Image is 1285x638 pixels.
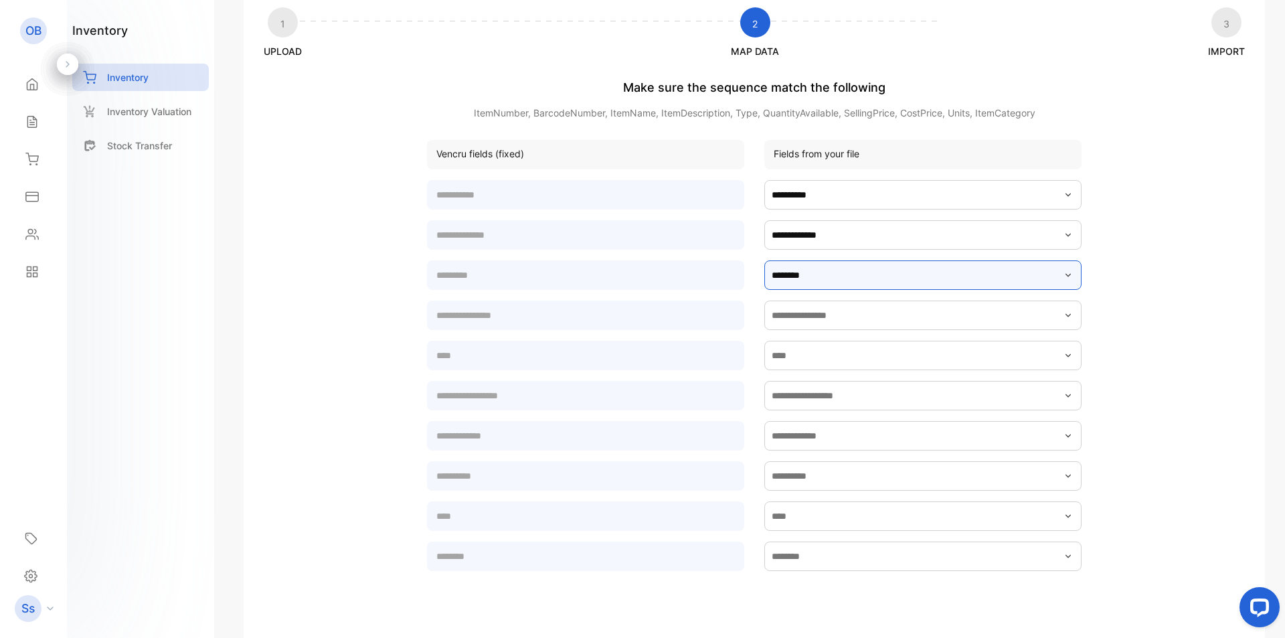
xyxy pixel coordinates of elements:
p: Inventory [107,70,149,84]
p: ItemNumber, BarcodeNumber, ItemName, ItemDescription, Type, QuantityAvailable, SellingPrice, Cost... [264,106,1245,120]
h1: inventory [72,21,128,39]
span: MAP DATA [731,44,779,58]
span: UPLOAD [264,44,302,58]
div: Fields from your file [764,140,1082,169]
iframe: LiveChat chat widget [1229,582,1285,638]
button: 3 [1223,17,1229,31]
button: 1 [280,17,285,31]
p: Make sure the sequence match the following [264,78,1245,96]
a: Inventory Valuation [72,98,209,125]
span: IMPORT [1208,44,1245,58]
a: Stock Transfer [72,132,209,159]
p: OB [25,22,41,39]
p: Inventory Valuation [107,104,191,118]
div: Vencru fields (fixed) [427,140,744,169]
a: Inventory [72,64,209,91]
p: Stock Transfer [107,139,172,153]
p: Ss [21,600,35,617]
button: 2 [752,17,758,31]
